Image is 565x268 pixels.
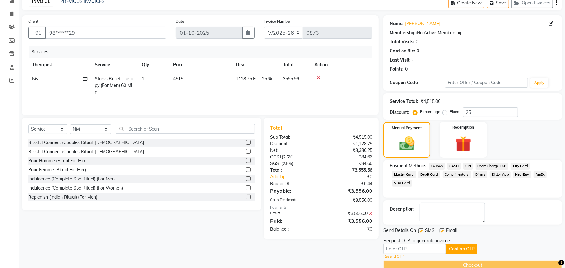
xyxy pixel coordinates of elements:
[169,58,232,72] th: Price
[265,174,331,180] a: Add Tip
[279,58,311,72] th: Total
[321,134,377,141] div: ₹4,515.00
[447,163,461,170] span: CASH
[383,254,404,259] a: Resend OTP
[270,205,372,210] div: Payments
[265,167,321,174] div: Total:
[420,109,440,115] label: Percentage
[331,174,377,180] div: ₹0
[116,124,255,134] input: Search or Scan
[383,244,446,254] input: Enter OTP
[138,58,169,72] th: Qty
[390,79,445,86] div: Coupon Code
[321,226,377,233] div: ₹0
[405,66,408,72] div: 0
[265,134,321,141] div: Sub Total:
[421,98,440,105] div: ₹4,515.00
[265,197,321,204] div: Cash Tendered:
[390,39,414,45] div: Total Visits:
[28,185,123,191] div: Indulgence (Complete Spa Ritual) (For Women)
[383,238,450,244] div: Request OTP to generate invoice
[425,227,434,235] span: SMS
[264,19,291,24] label: Invoice Number
[28,176,116,182] div: Indulgence (Complete Spa Ritual) (For Men)
[265,160,321,167] div: ( )
[283,76,299,82] span: 3555.56
[265,141,321,147] div: Discount:
[270,161,281,166] span: SGST
[270,154,282,160] span: CGST
[392,125,422,131] label: Manual Payment
[265,147,321,154] div: Net:
[429,163,445,170] span: Coupon
[321,147,377,154] div: ₹3,386.25
[390,29,417,36] div: Membership:
[176,19,184,24] label: Date
[390,109,409,116] div: Discount:
[446,244,477,254] button: Confirm OTP
[265,217,321,225] div: Paid:
[28,139,144,146] div: Blissful Connect (Couples Ritual) [DEMOGRAPHIC_DATA]
[390,163,426,169] span: Payment Methods
[392,171,416,178] span: Master Card
[390,57,411,63] div: Last Visit:
[321,217,377,225] div: ₹3,556.00
[390,206,415,212] div: Description:
[321,160,377,167] div: ₹84.66
[452,125,474,130] label: Redemption
[258,76,259,82] span: |
[490,171,511,178] span: Dittor App
[390,98,418,105] div: Service Total:
[270,125,285,131] span: Total
[28,58,91,72] th: Therapist
[321,167,377,174] div: ₹3,555.56
[28,27,46,39] button: +91
[173,76,183,82] span: 4515
[142,76,144,82] span: 1
[28,167,86,173] div: Pour Femme (Ritual For Her)
[405,20,440,27] a: [PERSON_NAME]
[476,163,509,170] span: Room Charge EGP
[412,57,414,63] div: -
[28,19,38,24] label: Client
[265,180,321,187] div: Round Off:
[265,154,321,160] div: ( )
[463,163,473,170] span: UPI
[283,161,292,166] span: 2.5%
[91,58,138,72] th: Service
[265,210,321,217] div: CASH
[232,58,279,72] th: Disc
[321,154,377,160] div: ₹84.66
[95,76,133,95] span: Stress Relief Therapy (For Men) 60 Min
[450,109,459,115] label: Fixed
[392,180,412,187] span: Visa Card
[28,148,144,155] div: Blissful Connect (Couples Ritual) [DEMOGRAPHIC_DATA]
[45,27,166,39] input: Search by Name/Mobile/Email/Code
[445,78,528,88] input: Enter Offer / Coupon Code
[443,171,471,178] span: Complimentary
[321,210,377,217] div: ₹3,556.00
[236,76,256,82] span: 1128.75 F
[534,171,547,178] span: AmEx
[390,48,415,54] div: Card on file:
[450,134,476,154] img: _gift.svg
[32,76,39,82] span: Nivi
[265,187,321,195] div: Payable:
[28,158,88,164] div: Pour Homme (Ritual For Him)
[383,227,416,235] span: Send Details On
[390,20,404,27] div: Name:
[416,39,418,45] div: 0
[530,78,548,88] button: Apply
[418,171,440,178] span: Debit Card
[417,48,419,54] div: 0
[262,76,272,82] span: 25 %
[390,66,404,72] div: Points:
[511,163,530,170] span: City Card
[513,171,531,178] span: NearBuy
[321,197,377,204] div: ₹3,556.00
[446,227,457,235] span: Email
[283,154,292,159] span: 2.5%
[321,180,377,187] div: ₹0.44
[28,194,97,201] div: Replenish (Indian Ritual) (For Men)
[321,187,377,195] div: ₹3,556.00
